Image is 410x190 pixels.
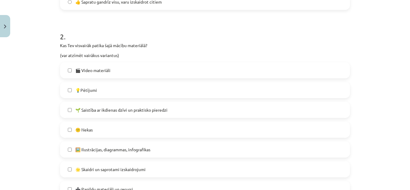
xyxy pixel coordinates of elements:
[68,88,72,92] input: 💡Pētījumi
[68,167,72,171] input: 🌟 Skaidri un saprotami izskaidrojumi
[60,42,350,49] p: Kas Tev visvairāk patika šajā mācību materiālā?
[68,108,72,112] input: 🌱 Saistība ar ikdienas dzīvi un praktisko pieredzi
[75,166,146,173] span: 🌟 Skaidri un saprotami izskaidrojumi
[75,127,93,133] span: 😕 Nekas
[68,68,72,72] input: 🎬 Video materiāli
[75,107,167,113] span: 🌱 Saistība ar ikdienas dzīvi un praktisko pieredzi
[68,128,72,132] input: 😕 Nekas
[75,87,97,93] span: 💡Pētījumi
[75,67,110,74] span: 🎬 Video materiāli
[68,148,72,152] input: 🖼️ Ilustrācijas, diagrammas, infografikas
[4,25,6,29] img: icon-close-lesson-0947bae3869378f0d4975bcd49f059093ad1ed9edebbc8119c70593378902aed.svg
[75,146,150,153] span: 🖼️ Ilustrācijas, diagrammas, infografikas
[60,52,350,59] p: (var atzīmēt vairākus variantus)
[60,22,350,41] h1: 2 .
